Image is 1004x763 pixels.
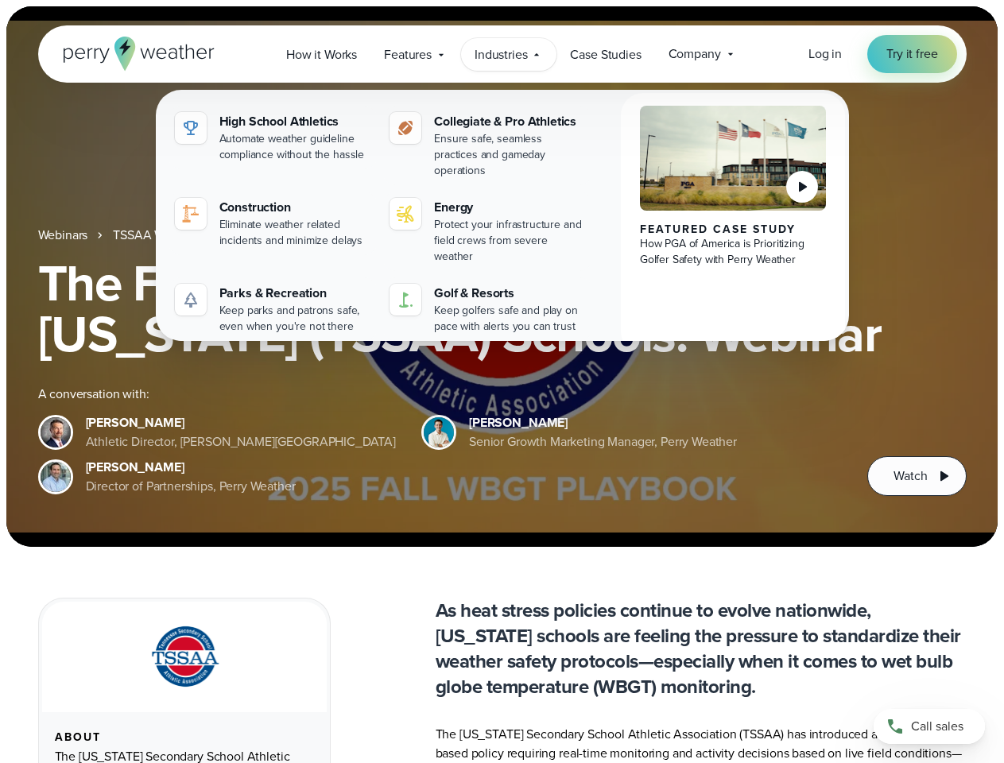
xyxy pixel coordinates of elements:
a: construction perry weather Construction Eliminate weather related incidents and minimize delays [169,192,378,255]
nav: Breadcrumb [38,226,967,245]
div: How PGA of America is Prioritizing Golfer Safety with Perry Weather [640,236,827,268]
img: highschool-icon.svg [181,118,200,137]
img: golf-iconV2.svg [396,290,415,309]
div: A conversation with: [38,385,843,404]
div: Collegiate & Pro Athletics [434,112,586,131]
img: parks-icon-grey.svg [181,290,200,309]
a: How it Works [273,38,370,71]
a: Energy Protect your infrastructure and field crews from severe weather [383,192,592,271]
a: TSSAA WBGT Fall Playbook [113,226,264,245]
div: High School Athletics [219,112,371,131]
a: Parks & Recreation Keep parks and patrons safe, even when you're not there [169,277,378,341]
a: Webinars [38,226,88,245]
a: Golf & Resorts Keep golfers safe and play on pace with alerts you can trust [383,277,592,341]
span: Watch [894,467,927,486]
img: Jeff Wood [41,462,71,492]
a: Collegiate & Pro Athletics Ensure safe, seamless practices and gameday operations [383,106,592,185]
span: Log in [808,45,842,63]
a: High School Athletics Automate weather guideline compliance without the hassle [169,106,378,169]
span: Call sales [911,717,963,736]
span: How it Works [286,45,357,64]
div: Eliminate weather related incidents and minimize delays [219,217,371,249]
a: Try it free [867,35,956,73]
p: As heat stress policies continue to evolve nationwide, [US_STATE] schools are feeling the pressur... [436,598,967,699]
img: PGA of America, Frisco Campus [640,106,827,211]
div: Keep parks and patrons safe, even when you're not there [219,303,371,335]
h1: The Fall WBGT Playbook for [US_STATE] (TSSAA) Schools: Webinar [38,258,967,359]
div: Parks & Recreation [219,284,371,303]
img: construction perry weather [181,204,200,223]
div: Protect your infrastructure and field crews from severe weather [434,217,586,265]
span: Industries [475,45,527,64]
div: Athletic Director, [PERSON_NAME][GEOGRAPHIC_DATA] [86,432,397,451]
a: Case Studies [556,38,654,71]
img: energy-icon@2x-1.svg [396,204,415,223]
span: Case Studies [570,45,641,64]
div: [PERSON_NAME] [86,458,296,477]
div: [PERSON_NAME] [86,413,397,432]
img: TSSAA-Tennessee-Secondary-School-Athletic-Association.svg [131,621,238,693]
div: Featured Case Study [640,223,827,236]
div: Golf & Resorts [434,284,586,303]
a: Log in [808,45,842,64]
span: Features [384,45,432,64]
div: Senior Growth Marketing Manager, Perry Weather [469,432,737,451]
img: proathletics-icon@2x-1.svg [396,118,415,137]
a: Call sales [874,709,985,744]
img: Brian Wyatt [41,417,71,447]
div: Keep golfers safe and play on pace with alerts you can trust [434,303,586,335]
div: [PERSON_NAME] [469,413,737,432]
div: Director of Partnerships, Perry Weather [86,477,296,496]
div: Energy [434,198,586,217]
div: Automate weather guideline compliance without the hassle [219,131,371,163]
div: Construction [219,198,371,217]
button: Watch [867,456,966,496]
span: Try it free [886,45,937,64]
div: About [55,731,314,744]
div: Ensure safe, seamless practices and gameday operations [434,131,586,179]
a: PGA of America, Frisco Campus Featured Case Study How PGA of America is Prioritizing Golfer Safet... [621,93,846,354]
img: Spencer Patton, Perry Weather [424,417,454,447]
span: Company [669,45,721,64]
